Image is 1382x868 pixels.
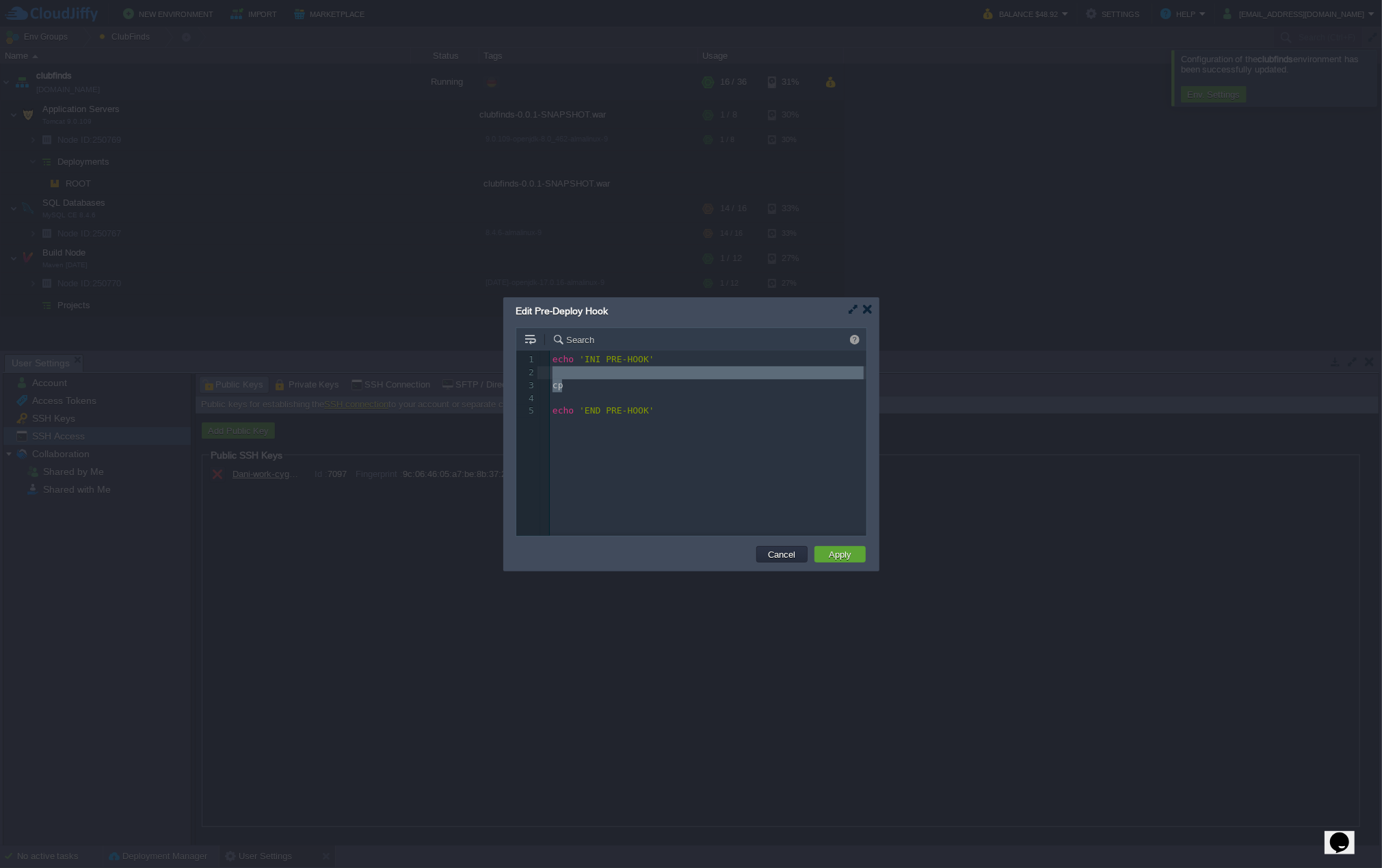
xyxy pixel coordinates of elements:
div: 2 [516,366,537,379]
div: 1 [516,353,537,366]
span: echo [553,354,574,364]
div: 4 [516,392,537,405]
div: 5 [516,405,537,418]
span: Edit Pre-Deploy Hook [516,306,608,316]
button: Apply [825,548,855,560]
span: 'END PRE-HOOK' [579,405,654,416]
iframe: chat widget [1325,813,1368,854]
button: Search [553,334,598,346]
span: echo [553,405,574,416]
div: 3 [516,379,537,392]
span: 'INI PRE-HOOK' [579,354,654,364]
button: Cancel [765,548,800,560]
span: cp [553,380,563,390]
